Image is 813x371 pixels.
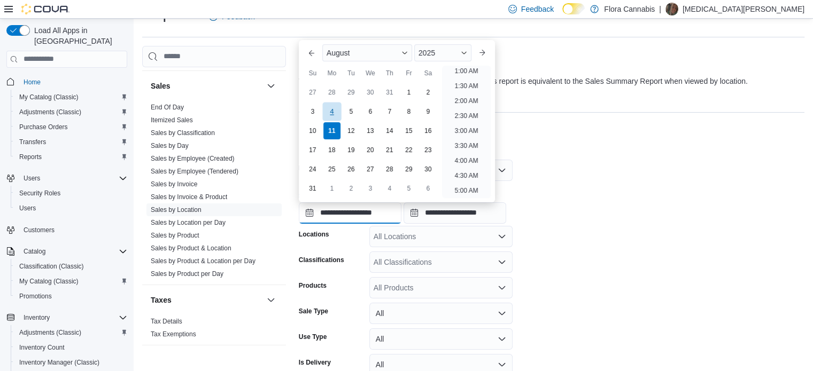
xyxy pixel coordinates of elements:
[11,149,131,164] button: Reports
[420,84,437,101] div: day-2
[265,80,277,92] button: Sales
[11,120,131,135] button: Purchase Orders
[19,172,127,185] span: Users
[420,103,437,120] div: day-9
[15,202,127,215] span: Users
[404,202,506,224] input: Press the down key to open a popover containing a calendar.
[450,65,482,77] li: 1:00 AM
[362,65,379,82] div: We
[299,358,331,367] label: Is Delivery
[11,274,131,289] button: My Catalog (Classic)
[450,124,482,137] li: 3:00 AM
[151,318,182,325] a: Tax Details
[19,172,44,185] button: Users
[15,290,56,303] a: Promotions
[151,104,184,111] a: End Of Day
[400,65,417,82] div: Fr
[400,84,417,101] div: day-1
[498,283,506,292] button: Open list of options
[15,106,127,119] span: Adjustments (Classic)
[151,155,235,162] a: Sales by Employee (Created)
[474,44,491,61] button: Next month
[19,311,127,324] span: Inventory
[362,84,379,101] div: day-30
[24,247,45,256] span: Catalog
[15,290,127,303] span: Promotions
[562,3,585,14] input: Dark Mode
[15,275,83,288] a: My Catalog (Classic)
[15,202,40,215] a: Users
[19,123,68,131] span: Purchase Orders
[665,3,678,15] div: Nikita Coles
[450,80,482,92] li: 1:30 AM
[151,180,197,188] a: Sales by Invoice
[369,328,513,350] button: All
[11,105,131,120] button: Adjustments (Classic)
[343,180,360,197] div: day-2
[11,90,131,105] button: My Catalog (Classic)
[15,151,127,163] span: Reports
[151,193,227,201] a: Sales by Invoice & Product
[11,201,131,216] button: Users
[19,204,36,212] span: Users
[15,326,127,339] span: Adjustments (Classic)
[362,180,379,197] div: day-3
[151,219,226,226] a: Sales by Location per Day
[19,189,60,198] span: Security Roles
[15,187,127,200] span: Security Roles
[2,244,131,259] button: Catalog
[151,295,262,305] button: Taxes
[304,65,321,82] div: Su
[151,142,189,149] a: Sales by Day
[400,122,417,139] div: day-15
[362,161,379,178] div: day-27
[19,311,54,324] button: Inventory
[151,232,199,239] a: Sales by Product
[19,223,127,236] span: Customers
[151,330,196,338] a: Tax Exemptions
[19,108,81,116] span: Adjustments (Classic)
[400,161,417,178] div: day-29
[420,141,437,159] div: day-23
[15,136,50,148] a: Transfers
[562,14,563,15] span: Dark Mode
[303,44,320,61] button: Previous Month
[151,330,196,338] span: Tax Exemptions
[151,180,197,188] span: Sales by Invoice
[151,270,223,278] a: Sales by Product per Day
[450,139,482,152] li: 3:30 AM
[11,259,131,274] button: Classification (Classic)
[11,340,131,355] button: Inventory Count
[343,122,360,139] div: day-12
[265,294,277,306] button: Taxes
[420,161,437,178] div: day-30
[2,222,131,238] button: Customers
[15,121,127,133] span: Purchase Orders
[304,122,321,139] div: day-10
[11,186,131,201] button: Security Roles
[151,231,199,240] span: Sales by Product
[343,84,360,101] div: day-29
[151,116,193,124] a: Itemized Sales
[381,161,398,178] div: day-28
[304,180,321,197] div: day-31
[19,245,127,258] span: Catalog
[304,84,321,101] div: day-27
[304,161,321,178] div: day-24
[2,310,131,325] button: Inventory
[343,65,360,82] div: Tu
[498,232,506,241] button: Open list of options
[323,161,340,178] div: day-25
[381,103,398,120] div: day-7
[2,74,131,90] button: Home
[151,193,227,201] span: Sales by Invoice & Product
[142,315,286,345] div: Taxes
[299,202,401,224] input: Press the down key to enter a popover containing a calendar. Press the escape key to close the po...
[151,206,202,214] a: Sales by Location
[151,129,215,137] a: Sales by Classification
[327,49,350,57] span: August
[442,66,491,198] ul: Time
